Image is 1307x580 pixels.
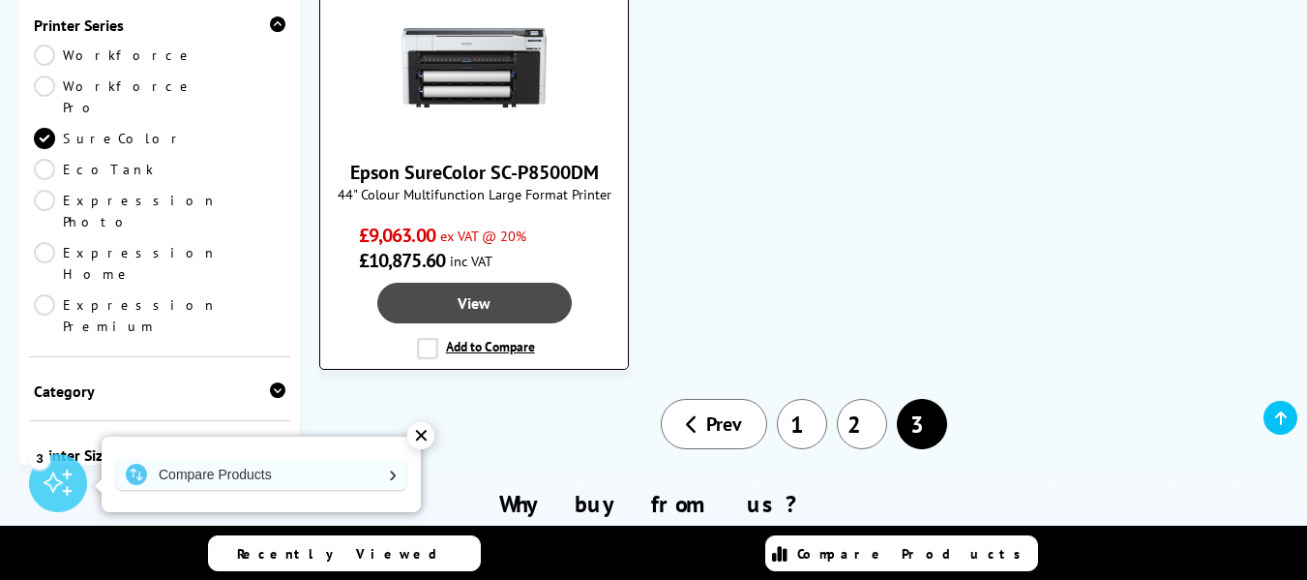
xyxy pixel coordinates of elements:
div: 3 [29,447,50,469]
div: Printer Series [34,15,285,35]
span: inc VAT [450,252,492,270]
a: 1 [777,399,827,449]
a: Workforce Pro [34,76,194,118]
span: £10,875.60 [359,248,445,273]
a: Epson SureColor SC-P8500DM [350,160,599,185]
div: ✕ [407,422,434,449]
h2: Why buy from us? [40,489,1268,519]
a: Expression Premium [34,294,218,337]
div: Printer Size [34,445,285,465]
span: ex VAT @ 20% [440,227,526,245]
a: Prev [661,399,767,449]
a: Compare Products [116,459,406,490]
div: Category [34,382,285,401]
a: Expression Photo [34,190,218,232]
a: Workforce [34,45,194,66]
span: Compare Products [797,545,1031,563]
span: £9,063.00 [359,223,435,248]
a: EcoTank [34,159,160,180]
a: 2 [837,399,887,449]
a: Compare Products [765,535,1038,571]
label: Add to Compare [417,338,535,359]
span: Recently Viewed [237,545,457,563]
a: View [377,283,572,323]
span: Prev [706,412,742,437]
a: Recently Viewed [208,535,481,571]
a: Expression Home [34,242,218,285]
span: 44" Colour Multifunction Large Format Printer [330,185,618,203]
a: SureColor [34,128,185,149]
a: Epson SureColor SC-P8500DM [401,125,547,144]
